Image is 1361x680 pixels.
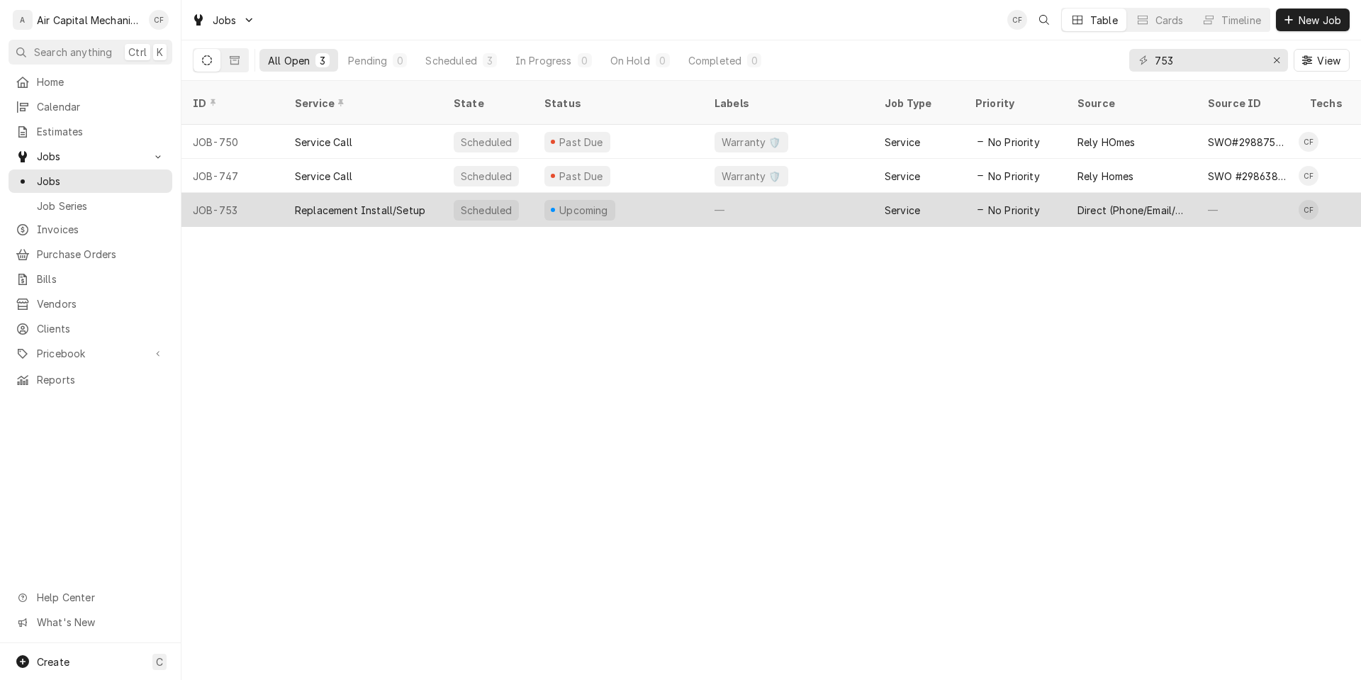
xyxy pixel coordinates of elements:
[1007,10,1027,30] div: Charles Faure's Avatar
[1296,13,1344,28] span: New Job
[9,40,172,65] button: Search anythingCtrlK
[1208,135,1287,150] div: SWO#298875385
[213,13,237,28] span: Jobs
[720,135,783,150] div: Warranty 🛡️
[157,45,163,60] span: K
[193,96,269,111] div: ID
[1294,49,1350,72] button: View
[9,342,172,365] a: Go to Pricebook
[1090,13,1118,28] div: Table
[37,346,144,361] span: Pricebook
[186,9,261,32] a: Go to Jobs
[975,96,1052,111] div: Priority
[558,169,605,184] div: Past Due
[295,169,352,184] div: Service Call
[885,169,920,184] div: Service
[1265,49,1288,72] button: Erase input
[9,243,172,266] a: Purchase Orders
[128,45,147,60] span: Ctrl
[9,368,172,391] a: Reports
[885,96,953,111] div: Job Type
[149,10,169,30] div: CF
[703,193,873,227] div: —
[37,656,69,668] span: Create
[268,53,310,68] div: All Open
[181,125,284,159] div: JOB-750
[9,194,172,218] a: Job Series
[295,135,352,150] div: Service Call
[9,267,172,291] a: Bills
[459,203,513,218] div: Scheduled
[9,586,172,609] a: Go to Help Center
[1155,49,1261,72] input: Keyword search
[581,53,589,68] div: 0
[295,203,425,218] div: Replacement Install/Setup
[459,169,513,184] div: Scheduled
[9,70,172,94] a: Home
[988,135,1040,150] span: No Priority
[1033,9,1055,31] button: Open search
[9,120,172,143] a: Estimates
[1155,13,1184,28] div: Cards
[486,53,494,68] div: 3
[1208,169,1287,184] div: SWO #298638121
[37,222,165,237] span: Invoices
[37,372,165,387] span: Reports
[454,96,522,111] div: State
[37,272,165,286] span: Bills
[37,296,165,311] span: Vendors
[181,159,284,193] div: JOB-747
[149,10,169,30] div: Charles Faure's Avatar
[318,53,327,68] div: 3
[1299,132,1318,152] div: Charles Faure's Avatar
[37,99,165,114] span: Calendar
[988,203,1040,218] span: No Priority
[37,74,165,89] span: Home
[1197,193,1299,227] div: —
[37,247,165,262] span: Purchase Orders
[1077,135,1136,150] div: Rely HOmes
[37,149,144,164] span: Jobs
[9,317,172,340] a: Clients
[885,203,920,218] div: Service
[1276,9,1350,31] button: New Job
[295,96,428,111] div: Service
[988,169,1040,184] span: No Priority
[515,53,572,68] div: In Progress
[9,611,172,634] a: Go to What's New
[13,10,33,30] div: A
[1077,203,1185,218] div: Direct (Phone/Email/etc.)
[1208,96,1284,111] div: Source ID
[37,321,165,336] span: Clients
[9,95,172,118] a: Calendar
[885,135,920,150] div: Service
[156,654,163,669] span: C
[348,53,387,68] div: Pending
[688,53,741,68] div: Completed
[544,96,689,111] div: Status
[1077,96,1182,111] div: Source
[1221,13,1261,28] div: Timeline
[396,53,404,68] div: 0
[1299,166,1318,186] div: CF
[37,174,165,189] span: Jobs
[610,53,650,68] div: On Hold
[459,135,513,150] div: Scheduled
[37,615,164,630] span: What's New
[1007,10,1027,30] div: CF
[715,96,862,111] div: Labels
[9,169,172,193] a: Jobs
[558,203,610,218] div: Upcoming
[659,53,667,68] div: 0
[425,53,476,68] div: Scheduled
[34,45,112,60] span: Search anything
[9,292,172,316] a: Vendors
[37,124,165,139] span: Estimates
[9,145,172,168] a: Go to Jobs
[37,590,164,605] span: Help Center
[1299,166,1318,186] div: Charles Faure's Avatar
[37,199,165,213] span: Job Series
[750,53,758,68] div: 0
[1299,200,1318,220] div: CF
[1314,53,1343,68] span: View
